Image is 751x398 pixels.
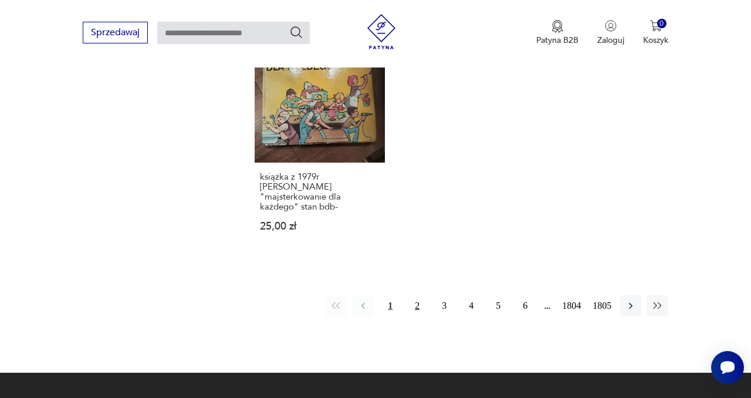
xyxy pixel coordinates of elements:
img: Ikonka użytkownika [605,20,617,32]
button: 1804 [559,295,584,316]
a: Ikona medaluPatyna B2B [536,20,579,46]
button: 0Koszyk [643,20,668,46]
img: Ikona medalu [552,20,563,33]
button: 1 [380,295,401,316]
p: 25,00 zł [260,221,380,231]
button: Sprzedawaj [83,22,148,43]
p: Patyna B2B [536,35,579,46]
img: Patyna - sklep z meblami i dekoracjami vintage [364,14,399,49]
p: Zaloguj [597,35,624,46]
iframe: Smartsupp widget button [711,351,744,384]
h3: książka z 1979r [PERSON_NAME] "majsterkowanie dla każdego" stan bdb- [260,172,380,212]
button: 6 [515,295,536,316]
a: książka z 1979r Adama Słodowego "majsterkowanie dla każdego" stan bdb-książka z 1979r [PERSON_NAM... [255,32,385,254]
button: 4 [461,295,482,316]
button: 2 [407,295,428,316]
button: 3 [434,295,455,316]
img: Ikona koszyka [650,20,662,32]
div: 0 [657,19,667,29]
button: 1805 [590,295,614,316]
button: Zaloguj [597,20,624,46]
button: Patyna B2B [536,20,579,46]
p: Koszyk [643,35,668,46]
button: 5 [488,295,509,316]
button: Szukaj [289,25,303,39]
a: Sprzedawaj [83,29,148,38]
